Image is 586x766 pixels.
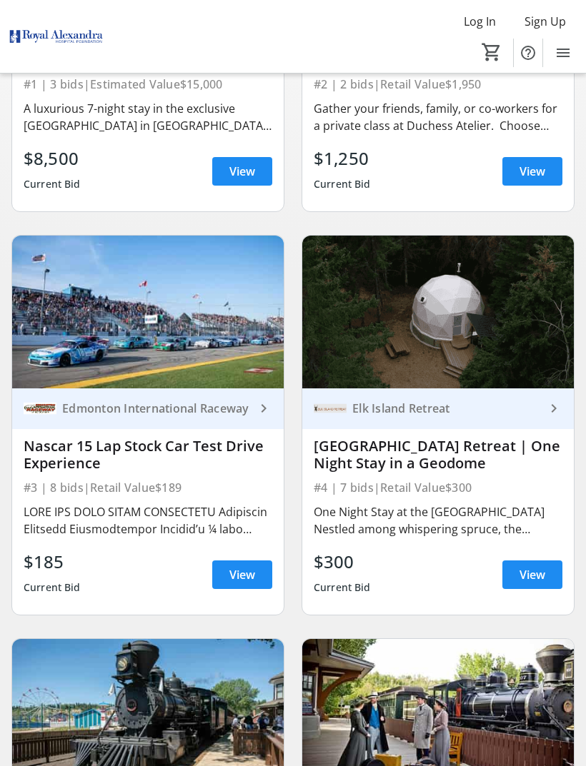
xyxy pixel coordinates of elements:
div: #3 | 8 bids | Retail Value $189 [24,478,272,498]
span: View [229,566,255,583]
mat-icon: keyboard_arrow_right [545,400,562,417]
span: View [229,163,255,180]
div: $8,500 [24,146,81,171]
div: #1 | 3 bids | Estimated Value $15,000 [24,74,272,94]
span: View [520,163,545,180]
div: #4 | 7 bids | Retail Value $300 [314,478,562,498]
div: Nascar 15 Lap Stock Car Test Drive Experience [24,438,272,472]
img: Edmonton International Raceway [24,392,56,425]
div: $300 [314,549,371,575]
button: Cart [479,39,505,65]
button: Sign Up [513,10,577,33]
div: A luxurious 7-night stay in the exclusive [GEOGRAPHIC_DATA] in [GEOGRAPHIC_DATA][PERSON_NAME]. Vi... [24,100,272,134]
a: View [212,157,272,186]
img: Elk Island Retreat [314,392,347,425]
div: Current Bid [314,575,371,600]
div: Elk Island Retreat [347,401,545,415]
span: View [520,566,545,583]
img: Nascar 15 Lap Stock Car Test Drive Experience [12,236,284,388]
div: Edmonton International Raceway [56,401,255,415]
a: View [212,560,272,589]
span: Log In [464,13,496,30]
a: Elk Island RetreatElk Island Retreat [302,388,574,429]
div: Gather your friends, family, or co-workers for a private class at Duchess Atelier. Choose from an... [314,100,562,134]
a: Edmonton International RacewayEdmonton International Raceway [12,388,284,429]
button: Menu [549,39,577,67]
img: Elk Island Retreat | One Night Stay in a Geodome [302,236,574,388]
div: One Night Stay at the [GEOGRAPHIC_DATA] Nestled among whispering spruce, the [GEOGRAPHIC_DATA] is... [314,503,562,538]
div: [GEOGRAPHIC_DATA] Retreat | One Night Stay in a Geodome [314,438,562,472]
div: $1,250 [314,146,371,171]
div: Current Bid [314,171,371,197]
button: Log In [452,10,507,33]
div: #2 | 2 bids | Retail Value $1,950 [314,74,562,94]
mat-icon: keyboard_arrow_right [255,400,272,417]
img: Royal Alexandra Hospital Foundation's Logo [9,10,104,64]
div: Current Bid [24,171,81,197]
div: $185 [24,549,81,575]
div: Current Bid [24,575,81,600]
a: View [502,560,562,589]
span: Sign Up [525,13,566,30]
button: Help [514,39,542,67]
a: View [502,157,562,186]
div: LORE IPS DOLO SITAM CONSECTETU Adipiscin Elitsedd Eiusmodtempor Incidid’u ¼ labo etdol magn aliqu... [24,503,272,538]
